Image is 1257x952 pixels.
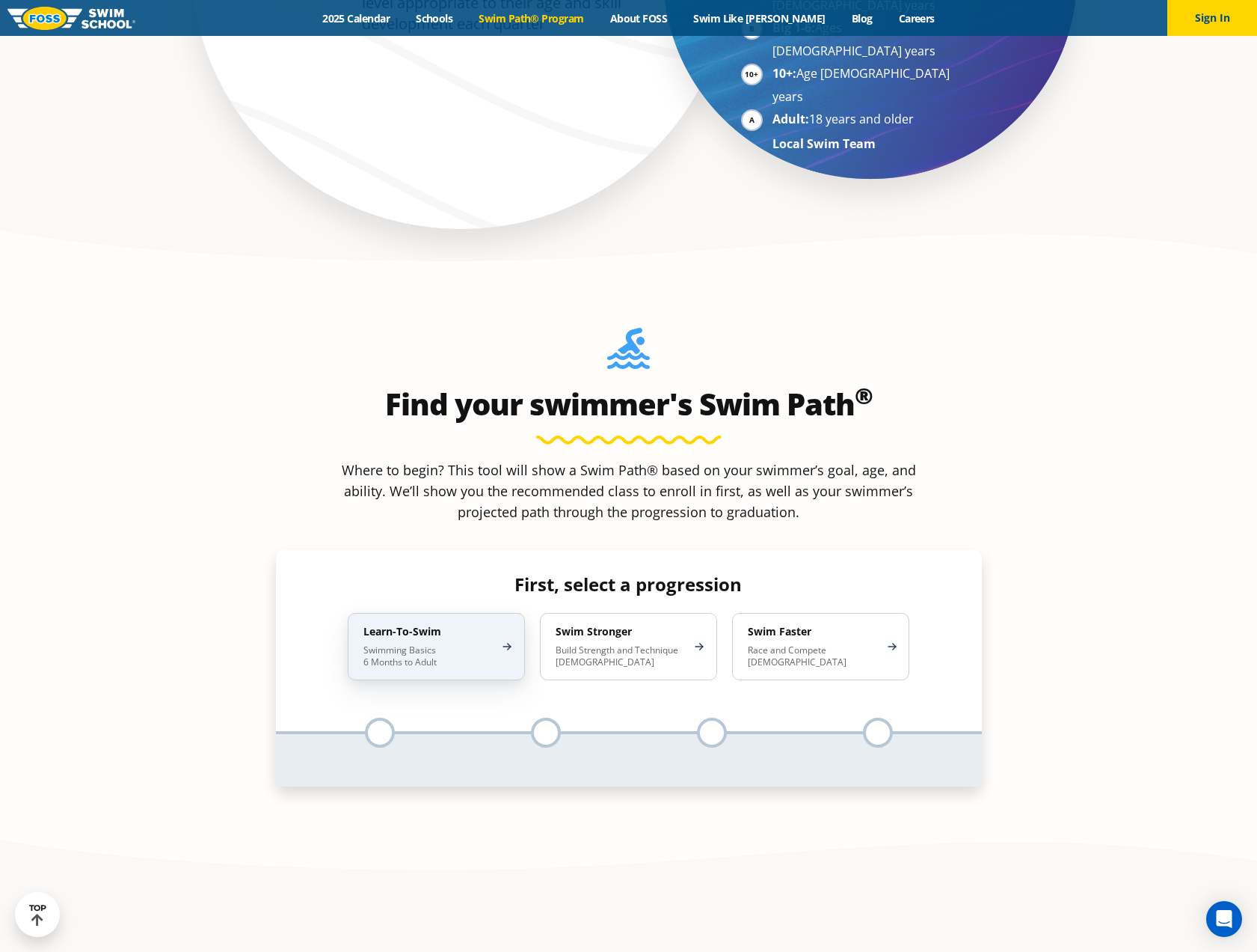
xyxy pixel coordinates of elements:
p: Race and Compete [DEMOGRAPHIC_DATA] [748,644,879,668]
p: Where to begin? This tool will show a Swim Path® based on your swimmer’s goal, age, and ability. ... [336,460,922,522]
h4: Swim Faster [748,625,879,638]
li: Age [DEMOGRAPHIC_DATA] years [772,63,956,107]
h2: Find your swimmer's Swim Path [276,386,982,422]
a: Schools [403,11,466,25]
h4: Swim Stronger [556,625,686,638]
img: FOSS Swim School Logo [7,7,135,30]
a: Blog [838,11,885,25]
strong: Local Swim Team [772,135,876,152]
strong: Adult: [772,111,809,127]
p: Build Strength and Technique [DEMOGRAPHIC_DATA] [556,644,686,668]
a: About FOSS [597,11,680,25]
a: Swim Like [PERSON_NAME] [680,11,839,25]
h4: First, select a progression [336,574,921,595]
div: TOP [29,903,46,927]
img: Foss-Location-Swimming-Pool-Person.svg [607,328,650,379]
sup: ® [855,380,873,411]
a: Swim Path® Program [466,11,597,25]
a: 2025 Calendar [310,11,403,25]
strong: 10+: [772,65,796,82]
li: Ages [DEMOGRAPHIC_DATA] years [772,17,956,61]
h4: Learn-To-Swim [363,625,494,638]
li: 18 years and older [772,109,956,132]
div: Open Intercom Messenger [1206,901,1242,937]
p: Swimming Basics 6 Months to Adult [363,644,494,668]
a: Careers [885,11,947,25]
